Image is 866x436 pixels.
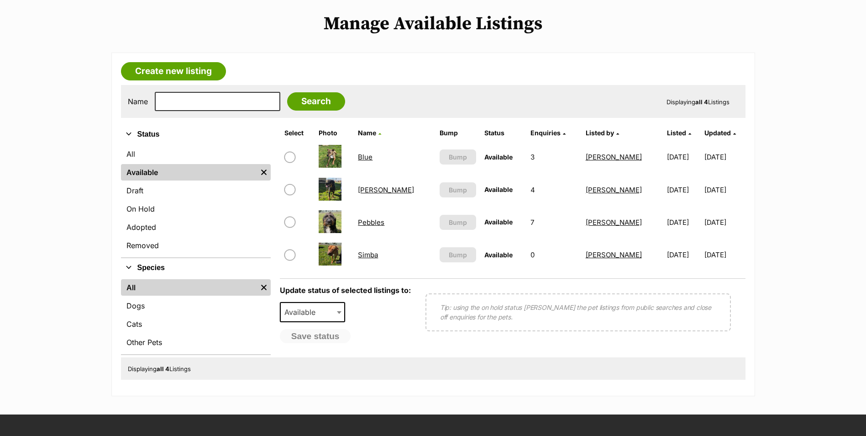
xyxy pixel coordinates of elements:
[530,129,561,137] span: translation missing: en.admin.listings.index.attributes.enquiries
[280,286,411,295] label: Update status of selected listings to:
[121,128,271,140] button: Status
[281,306,325,319] span: Available
[281,126,315,140] th: Select
[667,129,686,137] span: Listed
[667,129,691,137] a: Listed
[436,126,480,140] th: Bump
[449,250,467,260] span: Bump
[527,207,581,238] td: 7
[121,201,271,217] a: On Hold
[484,153,513,161] span: Available
[527,141,581,173] td: 3
[257,279,271,296] a: Remove filter
[121,144,271,257] div: Status
[121,262,271,274] button: Species
[121,237,271,254] a: Removed
[121,164,257,181] a: Available
[449,152,467,162] span: Bump
[704,207,745,238] td: [DATE]
[527,174,581,206] td: 4
[280,329,351,344] button: Save status
[440,182,477,197] button: Bump
[704,141,745,173] td: [DATE]
[358,186,414,194] a: [PERSON_NAME]
[440,247,477,262] button: Bump
[121,316,271,332] a: Cats
[121,334,271,351] a: Other Pets
[358,129,376,137] span: Name
[358,129,381,137] a: Name
[586,129,619,137] a: Listed by
[121,146,271,162] a: All
[704,239,745,271] td: [DATE]
[121,279,257,296] a: All
[440,303,716,322] p: Tip: using the on hold status [PERSON_NAME] the pet listings from public searches and close off e...
[663,207,703,238] td: [DATE]
[667,98,730,106] span: Displaying Listings
[586,186,642,194] a: [PERSON_NAME]
[586,153,642,161] a: [PERSON_NAME]
[586,129,614,137] span: Listed by
[484,251,513,259] span: Available
[586,218,642,227] a: [PERSON_NAME]
[449,185,467,195] span: Bump
[257,164,271,181] a: Remove filter
[157,365,169,372] strong: all 4
[128,97,148,106] label: Name
[358,153,373,161] a: Blue
[481,126,526,140] th: Status
[121,182,271,199] a: Draft
[484,218,513,226] span: Available
[695,98,708,106] strong: all 4
[121,298,271,314] a: Dogs
[704,129,736,137] a: Updated
[287,92,345,111] input: Search
[440,149,477,165] button: Bump
[440,215,477,230] button: Bump
[128,365,191,372] span: Displaying Listings
[530,129,566,137] a: Enquiries
[280,302,346,322] span: Available
[663,174,703,206] td: [DATE]
[358,218,384,227] a: Pebbles
[121,62,226,80] a: Create new listing
[663,239,703,271] td: [DATE]
[121,277,271,354] div: Species
[663,141,703,173] td: [DATE]
[358,250,378,259] a: Simba
[315,126,353,140] th: Photo
[704,129,731,137] span: Updated
[586,250,642,259] a: [PERSON_NAME]
[704,174,745,206] td: [DATE]
[121,219,271,235] a: Adopted
[449,218,467,227] span: Bump
[484,186,513,193] span: Available
[527,239,581,271] td: 0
